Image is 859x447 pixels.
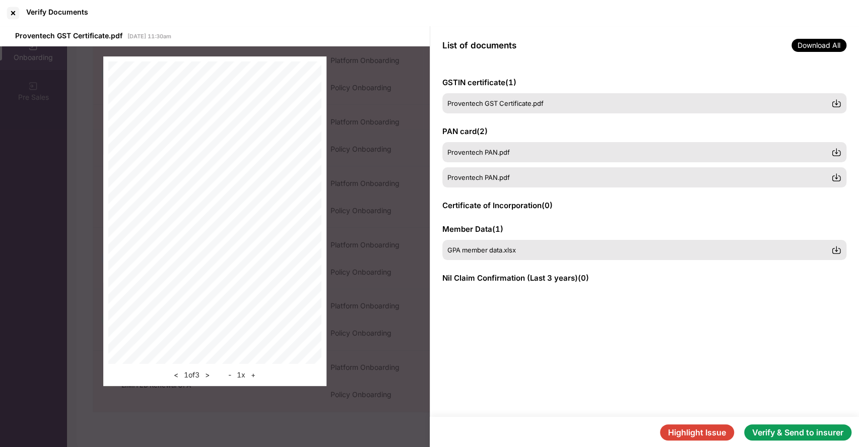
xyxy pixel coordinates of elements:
button: < [171,369,181,381]
span: List of documents [442,40,516,50]
button: Highlight Issue [660,424,734,440]
div: 1 x [225,369,258,381]
span: Proventech PAN.pdf [447,148,510,156]
div: 1 of 3 [171,369,213,381]
span: Proventech GST Certificate.pdf [15,31,122,40]
button: > [202,369,213,381]
span: PAN card ( 2 ) [442,126,488,136]
button: + [248,369,258,381]
span: Nil Claim Confirmation (Last 3 years) ( 0 ) [442,273,589,283]
span: Certificate of Incorporation ( 0 ) [442,201,553,210]
span: Proventech PAN.pdf [447,173,510,181]
span: [DATE] 11:30am [127,33,171,40]
span: GSTIN certificate ( 1 ) [442,78,516,87]
img: svg+xml;base64,PHN2ZyBpZD0iRG93bmxvYWQtMzJ4MzIiIHhtbG5zPSJodHRwOi8vd3d3LnczLm9yZy8yMDAwL3N2ZyIgd2... [831,245,841,255]
span: Member Data ( 1 ) [442,224,503,234]
button: Verify & Send to insurer [744,424,851,440]
img: svg+xml;base64,PHN2ZyBpZD0iRG93bmxvYWQtMzJ4MzIiIHhtbG5zPSJodHRwOi8vd3d3LnczLm9yZy8yMDAwL3N2ZyIgd2... [831,98,841,108]
img: svg+xml;base64,PHN2ZyBpZD0iRG93bmxvYWQtMzJ4MzIiIHhtbG5zPSJodHRwOi8vd3d3LnczLm9yZy8yMDAwL3N2ZyIgd2... [831,147,841,157]
button: - [225,369,234,381]
img: svg+xml;base64,PHN2ZyBpZD0iRG93bmxvYWQtMzJ4MzIiIHhtbG5zPSJodHRwOi8vd3d3LnczLm9yZy8yMDAwL3N2ZyIgd2... [831,172,841,182]
span: Proventech GST Certificate.pdf [447,99,544,107]
span: Download All [791,39,846,52]
div: Verify Documents [26,8,88,16]
span: GPA member data.xlsx [447,246,516,254]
